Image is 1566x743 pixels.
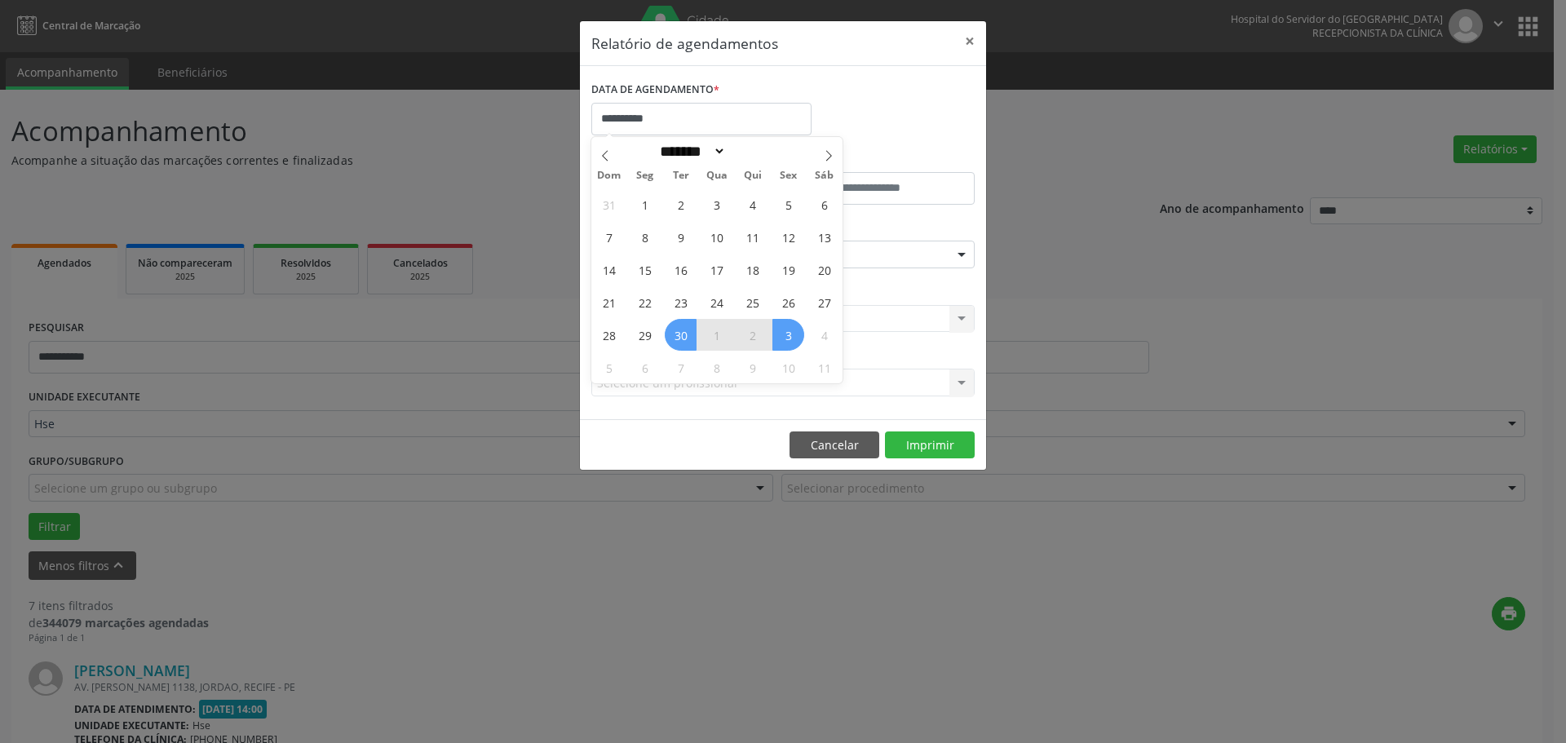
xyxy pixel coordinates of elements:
span: Agosto 31, 2025 [593,188,625,220]
span: Setembro 19, 2025 [772,254,804,285]
span: Outubro 1, 2025 [701,319,732,351]
span: Sex [771,170,807,181]
span: Outubro 7, 2025 [665,352,697,383]
span: Setembro 3, 2025 [701,188,732,220]
span: Outubro 6, 2025 [629,352,661,383]
span: Setembro 20, 2025 [808,254,840,285]
span: Setembro 2, 2025 [665,188,697,220]
label: ATÉ [787,147,975,172]
label: DATA DE AGENDAMENTO [591,77,719,103]
span: Setembro 26, 2025 [772,286,804,318]
span: Setembro 11, 2025 [737,221,768,253]
span: Setembro 1, 2025 [629,188,661,220]
span: Sáb [807,170,843,181]
span: Setembro 15, 2025 [629,254,661,285]
span: Setembro 6, 2025 [808,188,840,220]
span: Setembro 13, 2025 [808,221,840,253]
span: Dom [591,170,627,181]
span: Outubro 9, 2025 [737,352,768,383]
span: Setembro 30, 2025 [665,319,697,351]
span: Outubro 4, 2025 [808,319,840,351]
input: Year [726,143,780,160]
button: Close [953,21,986,61]
button: Cancelar [790,431,879,459]
span: Setembro 8, 2025 [629,221,661,253]
span: Setembro 22, 2025 [629,286,661,318]
span: Setembro 7, 2025 [593,221,625,253]
span: Qui [735,170,771,181]
span: Outubro 10, 2025 [772,352,804,383]
span: Setembro 5, 2025 [772,188,804,220]
span: Setembro 27, 2025 [808,286,840,318]
span: Setembro 12, 2025 [772,221,804,253]
span: Setembro 10, 2025 [701,221,732,253]
span: Setembro 28, 2025 [593,319,625,351]
select: Month [654,143,726,160]
span: Setembro 29, 2025 [629,319,661,351]
span: Outubro 3, 2025 [772,319,804,351]
span: Setembro 21, 2025 [593,286,625,318]
span: Seg [627,170,663,181]
span: Setembro 17, 2025 [701,254,732,285]
span: Outubro 5, 2025 [593,352,625,383]
span: Setembro 23, 2025 [665,286,697,318]
span: Outubro 11, 2025 [808,352,840,383]
span: Ter [663,170,699,181]
span: Setembro 24, 2025 [701,286,732,318]
span: Setembro 4, 2025 [737,188,768,220]
span: Qua [699,170,735,181]
h5: Relatório de agendamentos [591,33,778,54]
span: Setembro 9, 2025 [665,221,697,253]
button: Imprimir [885,431,975,459]
span: Setembro 14, 2025 [593,254,625,285]
span: Outubro 2, 2025 [737,319,768,351]
span: Outubro 8, 2025 [701,352,732,383]
span: Setembro 25, 2025 [737,286,768,318]
span: Setembro 16, 2025 [665,254,697,285]
span: Setembro 18, 2025 [737,254,768,285]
